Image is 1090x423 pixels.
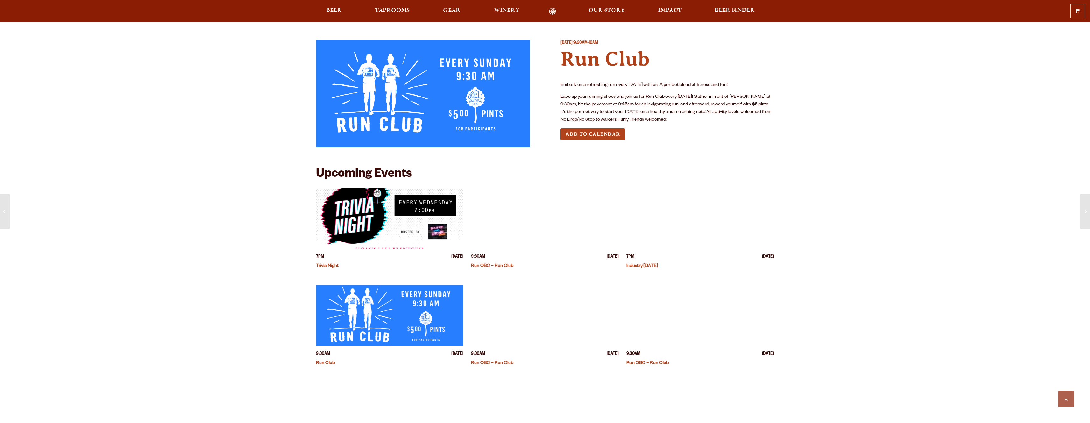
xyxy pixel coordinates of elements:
[471,188,619,249] a: View event details
[316,254,324,261] span: 7PM
[471,285,619,346] a: View event details
[762,351,774,358] span: [DATE]
[626,361,669,366] a: Run OBC – Run Club
[316,285,464,346] a: View event details
[443,8,461,13] span: Gear
[316,351,330,358] span: 9:30AM
[316,168,412,182] h2: Upcoming Events
[316,361,335,366] a: Run Club
[471,361,513,366] a: Run OBC – Run Club
[371,8,414,15] a: Taprooms
[451,351,463,358] span: [DATE]
[654,8,686,15] a: Impact
[626,351,640,358] span: 9:30AM
[1058,391,1074,407] a: Scroll to top
[715,8,755,13] span: Beer Finder
[762,254,774,261] span: [DATE]
[326,8,342,13] span: Beer
[626,254,634,261] span: 7PM
[560,41,573,46] span: [DATE]
[322,8,346,15] a: Beer
[560,128,625,140] button: Add to Calendar
[471,351,485,358] span: 9:30AM
[560,93,774,124] p: Lace up your running shoes and join us for Run Club every [DATE]! Gather in front of [PERSON_NAME...
[626,285,774,346] a: View event details
[607,351,619,358] span: [DATE]
[658,8,682,13] span: Impact
[541,8,565,15] a: Odell Home
[494,8,519,13] span: Winery
[316,264,339,269] a: Trivia Night
[451,254,463,261] span: [DATE]
[471,254,485,261] span: 9:30AM
[471,264,513,269] a: Run OBC – Run Club
[584,8,629,15] a: Our Story
[490,8,524,15] a: Winery
[588,8,625,13] span: Our Story
[711,8,759,15] a: Beer Finder
[439,8,465,15] a: Gear
[607,254,619,261] span: [DATE]
[626,188,774,249] a: View event details
[560,82,774,89] p: Embark on a refreshing run every [DATE] with us! A perfect blend of fitness and fun!
[560,47,774,71] h4: Run Club
[375,8,410,13] span: Taprooms
[626,264,658,269] a: Industry [DATE]
[573,41,598,46] span: 9:30AM-10AM
[316,188,464,249] a: View event details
